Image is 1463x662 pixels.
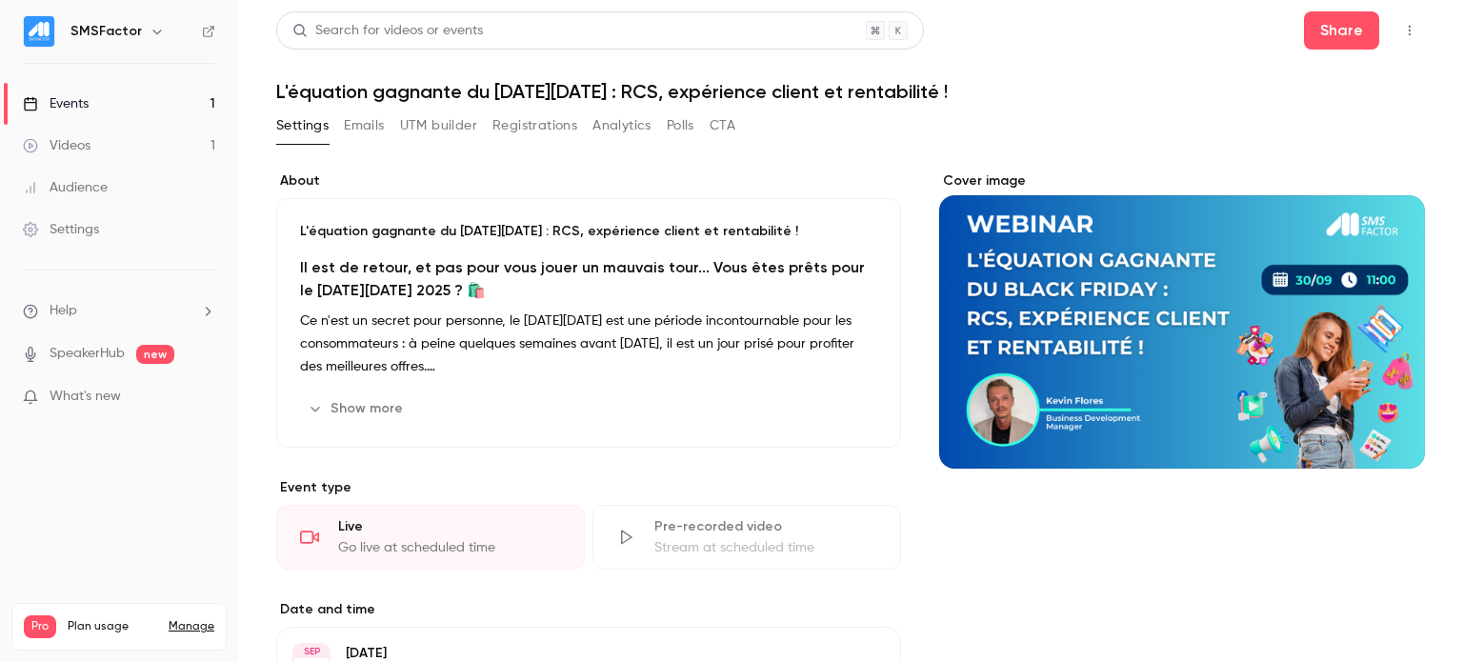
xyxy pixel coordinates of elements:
div: Pre-recorded video [654,517,877,536]
button: CTA [710,110,735,141]
h1: L'équation gagnante du [DATE][DATE] : RCS, expérience client et rentabilité ! [276,80,1425,103]
button: UTM builder [400,110,477,141]
button: Show more [300,393,414,424]
span: Plan usage [68,619,157,634]
h2: Il est de retour, et pas pour vous jouer un mauvais tour... Vous êtes prêts pour le [DATE][DATE] ... [300,256,877,302]
label: Cover image [939,171,1425,191]
button: Share [1304,11,1379,50]
div: Stream at scheduled time [654,538,877,557]
a: Manage [169,619,214,634]
button: Emails [344,110,384,141]
span: new [136,345,174,364]
div: SEP [294,645,329,658]
div: Live [338,517,561,536]
div: Audience [23,178,108,197]
a: SpeakerHub [50,344,125,364]
p: L'équation gagnante du [DATE][DATE] : RCS, expérience client et rentabilité ! [300,222,877,241]
section: Cover image [939,171,1425,469]
span: Help [50,301,77,321]
div: Pre-recorded videoStream at scheduled time [592,505,901,570]
button: Settings [276,110,329,141]
div: Search for videos or events [292,21,483,41]
label: About [276,171,901,191]
button: Registrations [492,110,577,141]
img: SMSFactor [24,16,54,47]
h6: SMSFactor [70,22,142,41]
div: Settings [23,220,99,239]
iframe: Noticeable Trigger [192,389,215,406]
span: What's new [50,387,121,407]
p: Ce n'est un secret pour personne, le [DATE][DATE] est une période incontournable pour les consomm... [300,310,877,378]
label: Date and time [276,600,901,619]
p: Event type [276,478,901,497]
div: Videos [23,136,90,155]
button: Analytics [592,110,651,141]
li: help-dropdown-opener [23,301,215,321]
div: LiveGo live at scheduled time [276,505,585,570]
span: Pro [24,615,56,638]
div: Go live at scheduled time [338,538,561,557]
div: Events [23,94,89,113]
button: Polls [667,110,694,141]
